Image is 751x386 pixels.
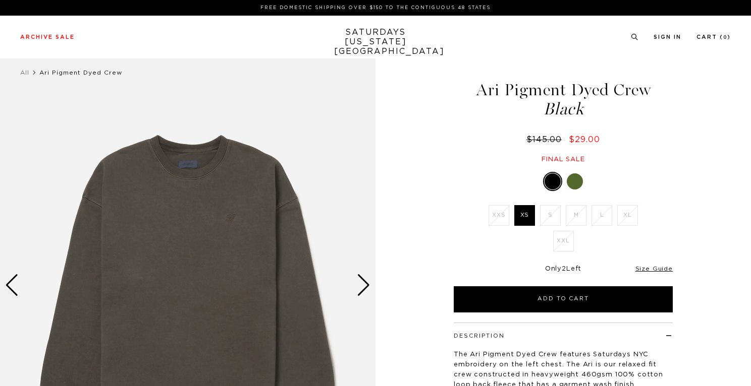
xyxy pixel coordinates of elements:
[452,101,674,117] span: Black
[357,274,370,296] div: Next slide
[452,82,674,117] h1: Ari Pigment Dyed Crew
[514,205,535,226] label: XS
[454,286,673,312] button: Add to Cart
[24,4,727,12] p: FREE DOMESTIC SHIPPING OVER $150 TO THE CONTIGUOUS 48 STATES
[654,34,681,40] a: Sign In
[452,155,674,164] div: Final sale
[20,70,29,76] a: All
[569,136,600,144] span: $29.00
[526,136,566,144] del: $145.00
[454,265,673,274] div: Only Left
[454,333,505,339] button: Description
[5,274,19,296] div: Previous slide
[635,266,673,272] a: Size Guide
[562,266,566,272] span: 2
[696,34,731,40] a: Cart (0)
[723,35,727,40] small: 0
[334,28,417,56] a: SATURDAYS[US_STATE][GEOGRAPHIC_DATA]
[39,70,122,76] span: Ari Pigment Dyed Crew
[20,34,75,40] a: Archive Sale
